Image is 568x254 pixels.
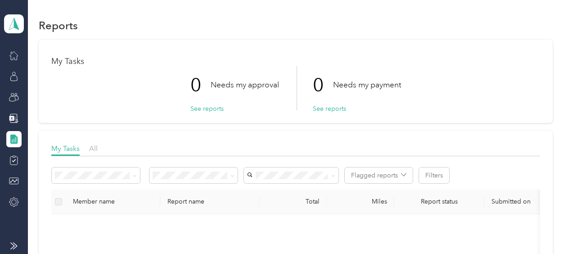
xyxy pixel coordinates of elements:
div: Miles [334,198,387,205]
p: Needs my approval [211,79,279,91]
p: 0 [313,66,333,104]
th: Report name [160,190,259,214]
span: My Tasks [51,144,80,153]
button: Filters [419,168,449,183]
th: Submitted on [484,190,552,214]
span: All [89,144,98,153]
button: See reports [313,104,346,113]
h1: My Tasks [51,57,540,66]
div: Total [266,198,320,205]
h1: Reports [39,21,78,30]
span: Report status [401,198,477,205]
button: See reports [190,104,224,113]
p: Needs my payment [333,79,401,91]
button: Flagged reports [345,168,413,183]
div: Member name [73,198,153,205]
th: Member name [66,190,160,214]
iframe: Everlance-gr Chat Button Frame [518,204,568,254]
p: 0 [190,66,211,104]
